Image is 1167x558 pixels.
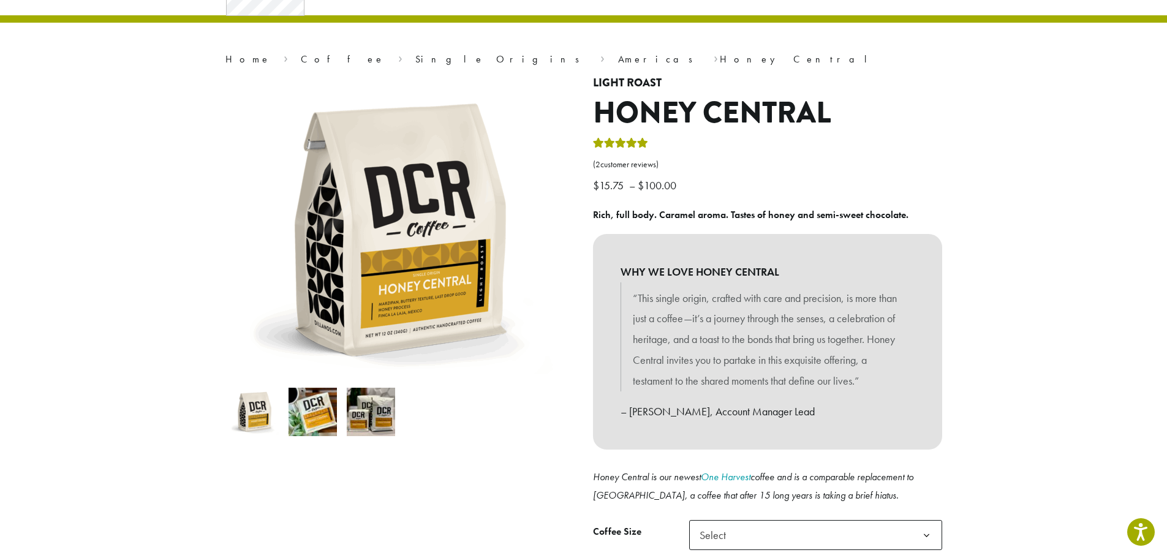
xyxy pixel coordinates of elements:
a: Single Origins [415,53,587,66]
div: Rated 5.00 out of 5 [593,136,648,154]
label: Coffee Size [593,523,689,541]
img: Honey Central - Image 2 [289,388,337,436]
a: Coffee [301,53,385,66]
span: › [714,48,718,67]
a: Americas [618,53,701,66]
a: One Harvest [701,470,750,483]
p: “This single origin, crafted with care and precision, is more than just a coffee—it’s a journey t... [633,288,902,391]
h4: Light Roast [593,77,942,90]
img: Honey Central [230,388,279,436]
a: Home [225,53,271,66]
p: – [PERSON_NAME], Account Manager Lead [621,401,915,422]
img: Honey Central - Image 3 [347,388,395,436]
span: – [629,178,635,192]
i: Honey Central is our newest coffee and is a comparable replacement to [GEOGRAPHIC_DATA], a coffee... [593,470,913,502]
bdi: 100.00 [638,178,679,192]
span: $ [638,178,644,192]
b: WHY WE LOVE HONEY CENTRAL [621,262,915,282]
bdi: 15.75 [593,178,627,192]
span: › [600,48,605,67]
span: › [284,48,288,67]
span: Select [695,523,738,547]
h1: Honey Central [593,96,942,131]
span: $ [593,178,599,192]
b: Rich, full body. Caramel aroma. Tastes of honey and semi-sweet chocolate. [593,208,908,221]
span: Select [689,520,942,550]
nav: Breadcrumb [225,52,942,67]
span: › [398,48,402,67]
span: 2 [595,159,600,170]
a: (2customer reviews) [593,159,942,171]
